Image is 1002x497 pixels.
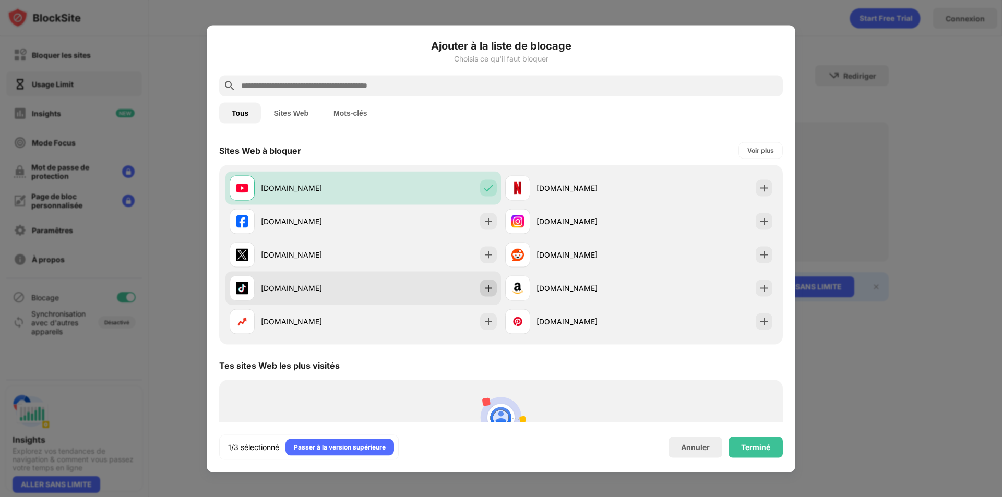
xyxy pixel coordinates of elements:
[536,183,639,193] div: [DOMAIN_NAME]
[476,392,526,442] img: personal-suggestions.svg
[219,102,261,123] button: Tous
[321,102,380,123] button: Mots-clés
[536,316,639,327] div: [DOMAIN_NAME]
[219,38,783,53] h6: Ajouter à la liste de blocage
[228,442,279,452] div: 1/3 sélectionné
[236,181,248,194] img: favicons
[219,145,301,155] div: Sites Web à bloquer
[747,145,774,155] div: Voir plus
[511,181,524,194] img: favicons
[236,215,248,227] img: favicons
[236,248,248,261] img: favicons
[219,360,340,370] div: Tes sites Web les plus visités
[536,283,639,294] div: [DOMAIN_NAME]
[511,282,524,294] img: favicons
[236,282,248,294] img: favicons
[261,102,321,123] button: Sites Web
[511,315,524,328] img: favicons
[261,216,363,227] div: [DOMAIN_NAME]
[681,443,710,452] div: Annuler
[261,316,363,327] div: [DOMAIN_NAME]
[261,249,363,260] div: [DOMAIN_NAME]
[223,79,236,92] img: search.svg
[261,283,363,294] div: [DOMAIN_NAME]
[536,249,639,260] div: [DOMAIN_NAME]
[511,248,524,261] img: favicons
[219,54,783,63] div: Choisis ce qu'il faut bloquer
[261,183,363,193] div: [DOMAIN_NAME]
[294,442,386,452] div: Passer à la version supérieure
[511,215,524,227] img: favicons
[741,443,770,451] div: Terminé
[536,216,639,227] div: [DOMAIN_NAME]
[236,315,248,328] img: favicons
